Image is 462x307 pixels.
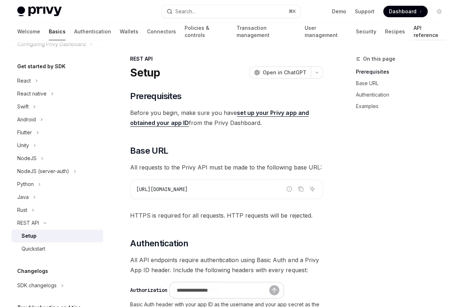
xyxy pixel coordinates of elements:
[49,23,66,40] a: Basics
[17,76,31,85] div: React
[11,178,103,191] button: Toggle Python section
[11,279,103,292] button: Toggle SDK changelogs section
[11,191,103,204] button: Toggle Java section
[22,232,37,240] div: Setup
[17,193,29,201] div: Java
[147,23,176,40] a: Connectors
[389,8,416,15] span: Dashboard
[162,5,300,18] button: Open search
[17,219,39,227] div: REST API
[17,167,69,176] div: NodeJS (server-auth)
[11,139,103,152] button: Toggle Unity section
[74,23,111,40] a: Authentication
[17,180,34,189] div: Python
[130,162,323,172] span: All requests to the Privy API must be made to the following base URL:
[130,238,188,249] span: Authentication
[17,281,57,290] div: SDK changelogs
[305,23,347,40] a: User management
[356,66,451,78] a: Prerequisites
[11,165,103,178] button: Toggle NodeJS (server-auth) section
[17,128,32,137] div: Flutter
[17,89,47,98] div: React native
[433,6,445,17] button: Toggle dark mode
[11,242,103,255] a: Quickstart
[11,113,103,126] button: Toggle Android section
[236,23,296,40] a: Transaction management
[17,154,37,163] div: NodeJS
[249,66,311,79] button: Open in ChatGPT
[130,145,168,157] span: Base URL
[130,90,181,102] span: Prerequisites
[11,74,103,87] button: Toggle React section
[11,87,103,100] button: Toggle React native section
[17,23,40,40] a: Welcome
[17,62,66,71] h5: Get started by SDK
[11,100,103,113] button: Toggle Swift section
[11,152,103,165] button: Toggle NodeJS section
[17,267,48,275] h5: Changelogs
[332,8,346,15] a: Demo
[263,69,306,76] span: Open in ChatGPT
[22,245,45,253] div: Quickstart
[11,126,103,139] button: Toggle Flutter section
[185,23,228,40] a: Policies & controls
[356,23,376,40] a: Security
[130,66,160,79] h1: Setup
[385,23,405,40] a: Recipes
[175,7,195,16] div: Search...
[413,23,445,40] a: API reference
[17,115,36,124] div: Android
[308,184,317,194] button: Ask AI
[17,206,27,214] div: Rust
[356,78,451,89] a: Base URL
[285,184,294,194] button: Report incorrect code
[296,184,305,194] button: Copy the contents from the code block
[120,23,138,40] a: Wallets
[17,141,29,150] div: Unity
[356,101,451,112] a: Examples
[130,108,323,128] span: Before you begin, make sure you have from the Privy Dashboard.
[130,210,323,220] span: HTTPS is required for all requests. HTTP requests will be rejected.
[130,55,323,62] div: REST API
[17,6,62,17] img: light logo
[289,9,296,14] span: ⌘ K
[17,102,29,111] div: Swift
[363,55,395,63] span: On this page
[355,8,375,15] a: Support
[177,282,269,298] input: Ask a question...
[356,89,451,101] a: Authentication
[11,217,103,229] button: Toggle REST API section
[269,285,279,295] button: Send message
[11,204,103,217] button: Toggle Rust section
[383,6,428,17] a: Dashboard
[136,186,188,192] span: [URL][DOMAIN_NAME]
[11,229,103,242] a: Setup
[130,255,323,275] span: All API endpoints require authentication using Basic Auth and a Privy App ID header. Include the ...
